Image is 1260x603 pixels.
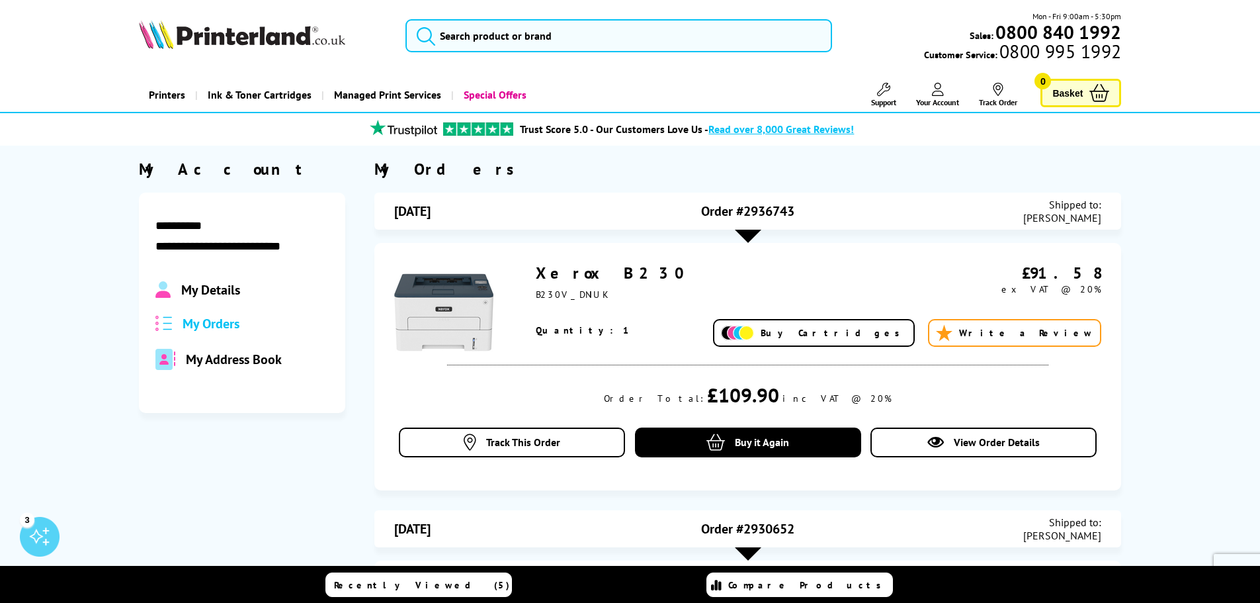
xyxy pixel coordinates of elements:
[997,45,1121,58] span: 0800 995 1992
[155,349,175,370] img: address-book-duotone-solid.svg
[399,428,625,457] a: Track This Order
[155,281,171,299] img: Profile.svg
[701,203,794,220] span: Order #2936743
[20,512,34,527] div: 3
[321,78,451,112] a: Managed Print Services
[735,436,789,449] span: Buy it Again
[443,122,513,136] img: trustpilot rating
[721,326,754,341] img: Add Cartridges
[536,263,694,283] a: Xerox B230
[451,78,536,112] a: Special Offers
[364,120,443,136] img: trustpilot rating
[979,83,1017,107] a: Track Order
[195,78,321,112] a: Ink & Toner Cartridges
[394,263,493,362] img: Xerox B230
[708,122,854,136] span: Read over 8,000 Great Reviews!
[181,281,240,299] span: My Details
[924,45,1121,61] span: Customer Service:
[183,315,239,332] span: My Orders
[706,573,893,597] a: Compare Products
[139,159,345,179] div: My Account
[536,289,932,301] div: B230V_DNIUK
[155,316,173,331] img: all-order.svg
[928,319,1101,347] a: Write a Review
[728,579,888,591] span: Compare Products
[604,393,704,404] div: Order Total:
[916,97,959,107] span: Your Account
[1032,10,1121,23] span: Mon - Fri 9:00am - 5:30pm
[486,436,560,449] span: Track This Order
[932,283,1102,295] div: ex VAT @ 20%
[995,20,1121,44] b: 0800 840 1992
[959,327,1093,339] span: Write a Review
[1034,73,1051,89] span: 0
[1023,211,1101,224] span: [PERSON_NAME]
[701,520,794,537] span: Order #2930652
[970,29,993,42] span: Sales:
[1052,84,1083,102] span: Basket
[1023,198,1101,211] span: Shipped to:
[954,436,1040,449] span: View Order Details
[1023,516,1101,529] span: Shipped to:
[394,203,431,220] span: [DATE]
[1023,529,1101,542] span: [PERSON_NAME]
[932,263,1102,283] div: £91.58
[394,520,431,537] span: [DATE]
[871,97,896,107] span: Support
[208,78,312,112] span: Ink & Toner Cartridges
[374,159,1121,179] div: My Orders
[405,19,832,52] input: Search product or brand
[139,78,195,112] a: Printers
[139,20,345,49] img: Printerland Logo
[871,83,896,107] a: Support
[707,382,779,408] div: £109.90
[520,122,854,136] a: Trust Score 5.0 - Our Customers Love Us -Read over 8,000 Great Reviews!
[1040,79,1121,107] a: Basket 0
[870,428,1097,457] a: View Order Details
[334,579,510,591] span: Recently Viewed (5)
[325,573,512,597] a: Recently Viewed (5)
[186,351,282,368] span: My Address Book
[536,324,631,336] span: Quantity: 1
[713,319,915,347] a: Buy Cartridges
[782,393,892,404] div: inc VAT @ 20%
[761,327,907,339] span: Buy Cartridges
[635,428,861,457] a: Buy it Again
[916,83,959,107] a: Your Account
[139,20,390,52] a: Printerland Logo
[993,26,1121,38] a: 0800 840 1992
